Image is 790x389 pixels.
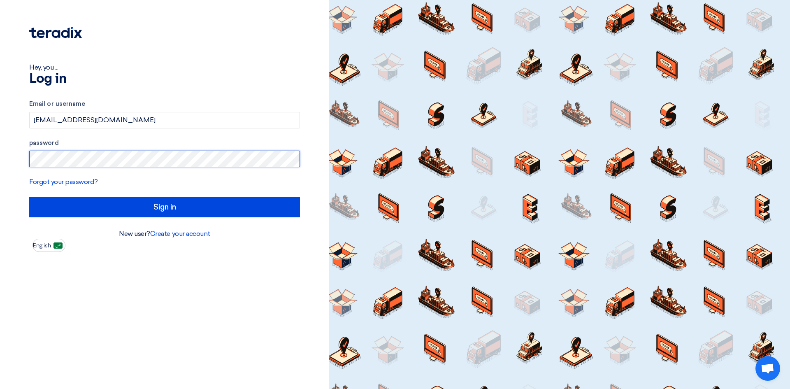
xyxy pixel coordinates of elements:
[29,72,66,86] font: Log in
[29,27,82,38] img: Teradix logo
[29,112,300,128] input: Enter your business email or username
[33,239,65,252] button: English
[53,242,63,249] img: ar-AR.png
[29,197,300,217] input: Sign in
[119,230,150,238] font: New user?
[150,230,210,238] a: Create your account
[29,178,98,186] a: Forgot your password?
[29,100,85,107] font: Email or username
[29,139,59,147] font: password
[29,63,58,71] font: Hey, you ...
[33,242,51,249] font: English
[755,356,780,381] a: Open chat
